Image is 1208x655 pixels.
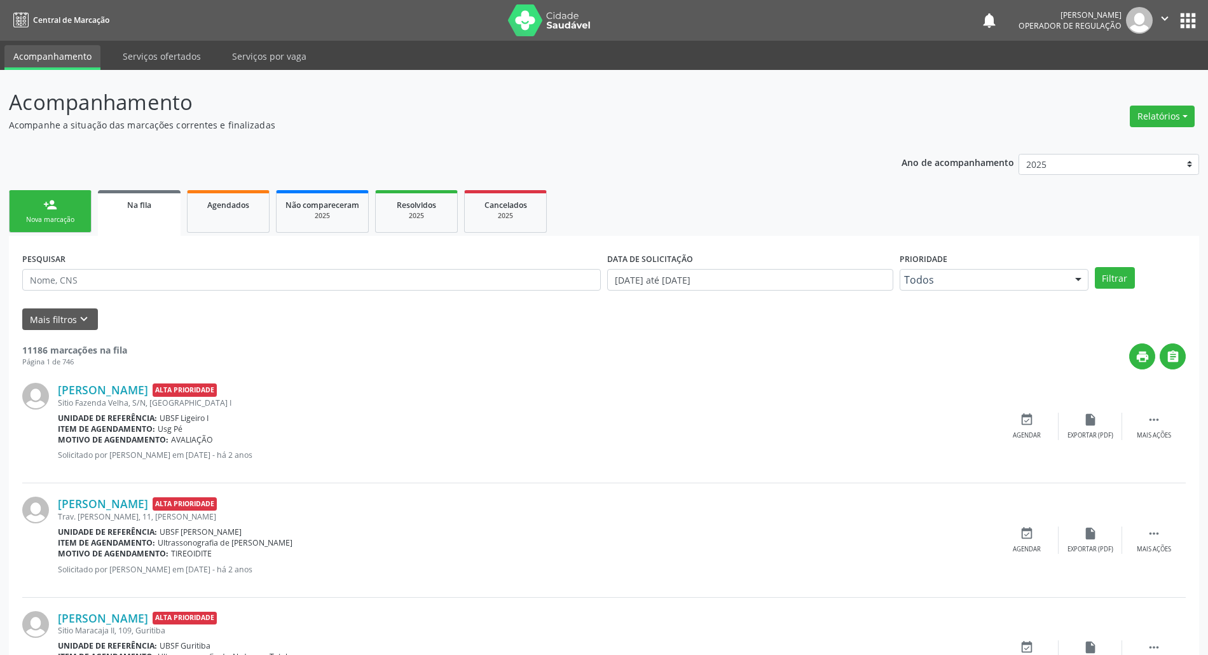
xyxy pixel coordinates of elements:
[285,200,359,210] span: Não compareceram
[18,215,82,224] div: Nova marcação
[9,10,109,31] a: Central de Marcação
[1137,431,1171,440] div: Mais ações
[385,211,448,221] div: 2025
[22,269,601,291] input: Nome, CNS
[1083,527,1097,541] i: insert_drive_file
[1136,350,1150,364] i: print
[58,434,168,445] b: Motivo de agendamento:
[9,86,842,118] p: Acompanhamento
[22,357,127,368] div: Página 1 de 746
[207,200,249,210] span: Agendados
[9,118,842,132] p: Acompanhe a situação das marcações correntes e finalizadas
[4,45,100,70] a: Acompanhamento
[1095,267,1135,289] button: Filtrar
[158,424,182,434] span: Usg Pé
[171,548,212,559] span: TIREOIDITE
[58,450,995,460] p: Solicitado por [PERSON_NAME] em [DATE] - há 2 anos
[58,537,155,548] b: Item de agendamento:
[1083,413,1097,427] i: insert_drive_file
[1129,343,1155,369] button: print
[153,497,217,511] span: Alta Prioridade
[22,383,49,410] img: img
[902,154,1014,170] p: Ano de acompanhamento
[58,511,995,522] div: Trav. [PERSON_NAME], 11, [PERSON_NAME]
[22,497,49,523] img: img
[285,211,359,221] div: 2025
[58,548,168,559] b: Motivo de agendamento:
[58,413,157,424] b: Unidade de referência:
[77,312,91,326] i: keyboard_arrow_down
[1177,10,1199,32] button: apps
[1147,527,1161,541] i: 
[474,211,537,221] div: 2025
[153,383,217,397] span: Alta Prioridade
[22,249,65,269] label: PESQUISAR
[58,383,148,397] a: [PERSON_NAME]
[160,527,242,537] span: UBSF [PERSON_NAME]
[1147,413,1161,427] i: 
[58,640,157,651] b: Unidade de referência:
[223,45,315,67] a: Serviços por vaga
[58,424,155,434] b: Item de agendamento:
[1126,7,1153,34] img: img
[1137,545,1171,554] div: Mais ações
[114,45,210,67] a: Serviços ofertados
[43,198,57,212] div: person_add
[1013,545,1041,554] div: Agendar
[1083,640,1097,654] i: insert_drive_file
[1147,640,1161,654] i: 
[58,611,148,625] a: [PERSON_NAME]
[58,564,995,575] p: Solicitado por [PERSON_NAME] em [DATE] - há 2 anos
[127,200,151,210] span: Na fila
[58,497,148,511] a: [PERSON_NAME]
[904,273,1062,286] span: Todos
[58,527,157,537] b: Unidade de referência:
[160,413,209,424] span: UBSF Ligeiro I
[33,15,109,25] span: Central de Marcação
[397,200,436,210] span: Resolvidos
[1013,431,1041,440] div: Agendar
[22,611,49,638] img: img
[1020,413,1034,427] i: event_available
[153,612,217,625] span: Alta Prioridade
[22,308,98,331] button: Mais filtroskeyboard_arrow_down
[58,625,995,636] div: Sitio Maracaja II, 109, Guritiba
[900,249,947,269] label: Prioridade
[1130,106,1195,127] button: Relatórios
[607,249,693,269] label: DATA DE SOLICITAÇÃO
[607,269,893,291] input: Selecione um intervalo
[1067,431,1113,440] div: Exportar (PDF)
[1160,343,1186,369] button: 
[1020,527,1034,541] i: event_available
[1158,11,1172,25] i: 
[1019,20,1122,31] span: Operador de regulação
[1166,350,1180,364] i: 
[484,200,527,210] span: Cancelados
[1067,545,1113,554] div: Exportar (PDF)
[22,344,127,356] strong: 11186 marcações na fila
[1019,10,1122,20] div: [PERSON_NAME]
[1153,7,1177,34] button: 
[171,434,213,445] span: AVALIAÇÃO
[58,397,995,408] div: Sitio Fazenda Velha, S/N, [GEOGRAPHIC_DATA] I
[1020,640,1034,654] i: event_available
[160,640,210,651] span: UBSF Guritiba
[980,11,998,29] button: notifications
[158,537,292,548] span: Ultrassonografia de [PERSON_NAME]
